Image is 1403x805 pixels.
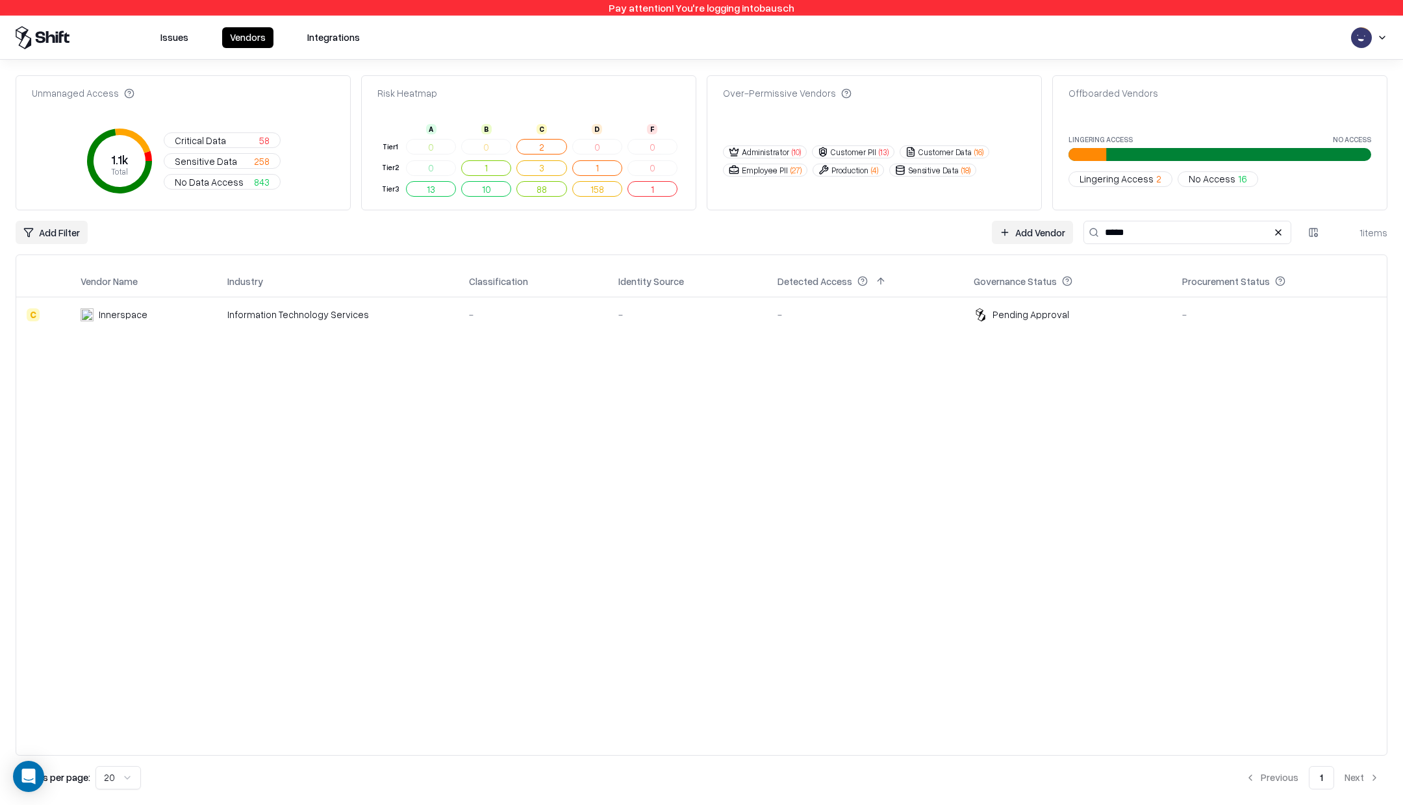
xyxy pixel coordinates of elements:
button: Customer PII(13) [812,145,894,158]
button: Integrations [299,27,368,48]
button: Customer Data(16) [900,145,989,158]
tspan: Total [111,166,128,177]
button: 1 [572,160,622,176]
button: Sensitive Data258 [164,153,281,169]
div: Risk Heatmap [377,86,437,100]
button: Employee PII(27) [723,164,807,177]
button: 88 [516,181,566,197]
div: Information Technology Services [227,308,448,321]
div: Offboarded Vendors [1068,86,1158,100]
div: Tier 2 [380,162,401,173]
span: 2 [1156,172,1161,186]
div: Over-Permissive Vendors [723,86,852,100]
span: ( 27 ) [790,165,802,176]
div: A [426,124,436,134]
div: - [1182,308,1376,321]
div: - [777,308,953,321]
span: No Access [1189,172,1235,186]
div: Procurement Status [1182,275,1270,288]
span: ( 16 ) [974,147,983,158]
div: D [592,124,602,134]
div: C [537,124,547,134]
label: Lingering Access [1068,136,1133,143]
div: Tier 1 [380,142,401,153]
div: Classification [469,275,528,288]
span: ( 4 ) [871,165,878,176]
nav: pagination [1237,766,1387,789]
button: No Data Access843 [164,174,281,190]
div: C [27,308,40,321]
div: Unmanaged Access [32,86,134,100]
span: Lingering Access [1080,172,1154,186]
span: No Data Access [175,175,244,189]
div: Industry [227,275,263,288]
div: 1 items [1335,226,1387,240]
button: Add Filter [16,221,88,244]
div: Innerspace [99,308,147,321]
button: 10 [461,181,511,197]
div: Tier 3 [380,184,401,195]
div: - [469,308,598,321]
button: 1 [461,160,511,176]
span: 58 [259,134,270,147]
button: Administrator(10) [723,145,807,158]
button: Vendors [222,27,273,48]
span: 258 [254,155,270,168]
button: 158 [572,181,622,197]
button: 1 [1309,766,1334,789]
span: ( 18 ) [961,165,970,176]
button: Sensitive Data(18) [889,164,976,177]
div: Pending Approval [992,308,1069,321]
a: Add Vendor [992,221,1073,244]
button: 2 [516,139,566,155]
img: Innerspace [81,308,94,321]
div: Open Intercom Messenger [13,761,44,792]
div: F [647,124,657,134]
span: Sensitive Data [175,155,237,168]
button: No Access16 [1178,171,1258,187]
button: Lingering Access2 [1068,171,1172,187]
button: 1 [627,181,677,197]
p: Results per page: [16,771,90,784]
div: Vendor Name [81,275,138,288]
div: Detected Access [777,275,852,288]
span: ( 13 ) [879,147,889,158]
button: Production(4) [813,164,884,177]
label: No Access [1333,136,1371,143]
button: 3 [516,160,566,176]
button: 13 [406,181,456,197]
span: 16 [1238,172,1247,186]
button: Critical Data58 [164,132,281,148]
div: - [618,308,757,321]
tspan: 1.1k [111,153,129,167]
span: Critical Data [175,134,226,147]
div: Governance Status [974,275,1057,288]
div: B [481,124,492,134]
span: ( 10 ) [792,147,801,158]
button: Issues [153,27,196,48]
div: Identity Source [618,275,684,288]
span: 843 [254,175,270,189]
